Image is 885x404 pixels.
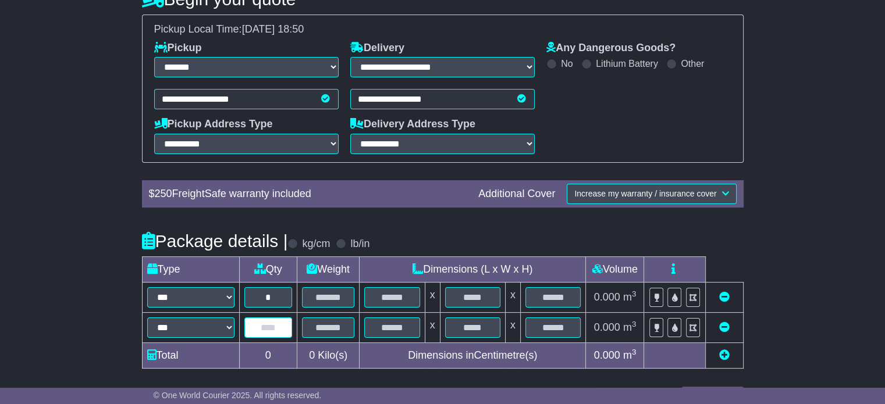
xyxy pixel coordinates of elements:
[472,188,561,201] div: Additional Cover
[561,58,573,69] label: No
[586,257,644,283] td: Volume
[360,343,586,369] td: Dimensions in Centimetre(s)
[594,321,620,333] span: 0.000
[632,348,637,356] sup: 3
[567,184,736,204] button: Increase my warranty / insurance cover
[302,238,330,251] label: kg/cm
[239,343,297,369] td: 0
[309,349,315,361] span: 0
[425,283,440,313] td: x
[239,257,297,283] td: Qty
[719,321,730,333] a: Remove this item
[719,349,730,361] a: Add new item
[594,349,620,361] span: 0.000
[596,58,658,69] label: Lithium Battery
[632,320,637,328] sup: 3
[350,238,369,251] label: lb/in
[506,283,521,313] td: x
[594,291,620,303] span: 0.000
[719,291,730,303] a: Remove this item
[242,23,304,35] span: [DATE] 18:50
[154,42,202,55] label: Pickup
[425,313,440,343] td: x
[623,321,637,333] span: m
[142,231,288,251] h4: Package details |
[360,257,586,283] td: Dimensions (L x W x H)
[143,188,473,201] div: $ FreightSafe warranty included
[623,291,637,303] span: m
[142,343,239,369] td: Total
[350,42,404,55] label: Delivery
[154,391,322,400] span: © One World Courier 2025. All rights reserved.
[155,188,172,199] span: 250
[632,289,637,298] sup: 3
[154,118,273,131] label: Pickup Address Type
[623,349,637,361] span: m
[142,257,239,283] td: Type
[574,189,716,198] span: Increase my warranty / insurance cover
[506,313,521,343] td: x
[350,118,475,131] label: Delivery Address Type
[297,343,360,369] td: Kilo(s)
[297,257,360,283] td: Weight
[148,23,737,36] div: Pickup Local Time:
[546,42,676,55] label: Any Dangerous Goods?
[681,58,704,69] label: Other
